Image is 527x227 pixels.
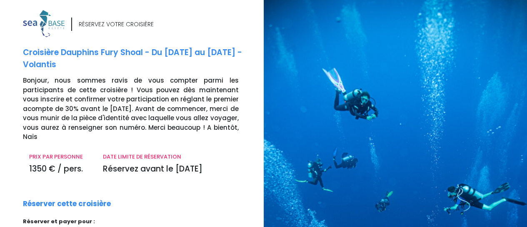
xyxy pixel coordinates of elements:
div: RÉSERVEZ VOTRE CROISIÈRE [79,20,154,29]
p: Réserver et payer pour : [23,217,245,226]
p: Réserver cette croisière [23,199,111,209]
p: PRIX PAR PERSONNE [29,153,90,161]
p: Croisière Dauphins Fury Shoal - Du [DATE] au [DATE] - Volantis [23,47,257,71]
p: Bonjour, nous sommes ravis de vous compter parmi les participants de cette croisière ! Vous pouve... [23,76,257,142]
img: logo_color1.png [23,10,65,37]
p: 1350 € / pers. [29,163,90,175]
p: Réservez avant le [DATE] [103,163,238,175]
p: DATE LIMITE DE RÉSERVATION [103,153,238,161]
